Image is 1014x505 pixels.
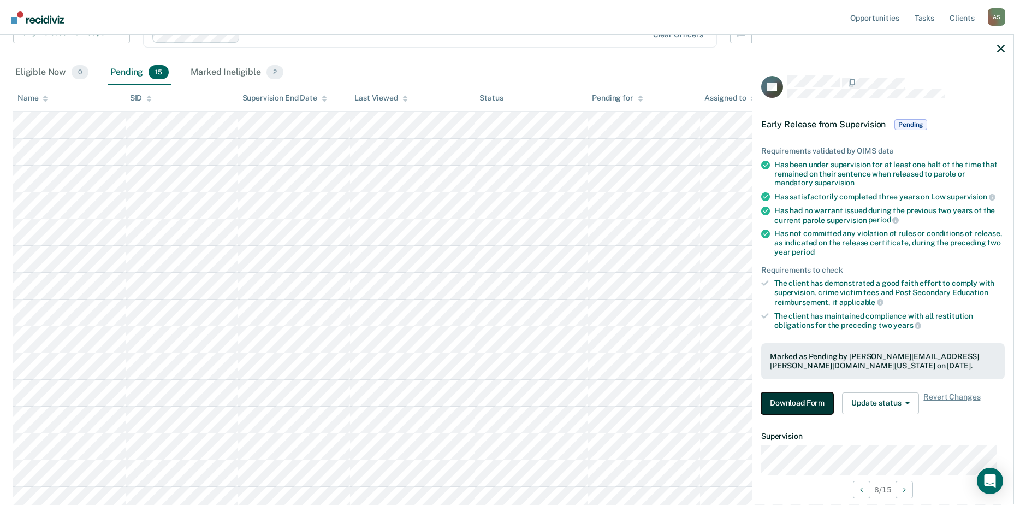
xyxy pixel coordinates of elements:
[761,146,1005,156] div: Requirements validated by OIMS data
[774,312,1005,330] div: The client has maintained compliance with all restitution obligations for the preceding two
[761,432,1005,441] dt: Supervision
[752,107,1013,142] div: Early Release from SupervisionPending
[130,93,152,103] div: SID
[13,61,91,85] div: Eligible Now
[853,481,870,498] button: Previous Opportunity
[977,468,1003,494] div: Open Intercom Messenger
[354,93,407,103] div: Last Viewed
[761,392,833,414] button: Download Form
[479,93,503,103] div: Status
[893,321,921,330] span: years
[761,119,886,130] span: Early Release from Supervision
[592,93,643,103] div: Pending for
[752,475,1013,504] div: 8 / 15
[11,11,64,24] img: Recidiviz
[774,229,1005,256] div: Has not committed any violation of rules or conditions of release, as indicated on the release ce...
[266,65,283,79] span: 2
[704,93,756,103] div: Assigned to
[72,65,88,79] span: 0
[896,481,913,498] button: Next Opportunity
[839,298,883,307] span: applicable
[761,392,838,414] a: Navigate to form link
[770,352,996,371] div: Marked as Pending by [PERSON_NAME][EMAIL_ADDRESS][PERSON_NAME][DOMAIN_NAME][US_STATE] on [DATE].
[894,119,927,130] span: Pending
[774,206,1005,225] div: Has had no warrant issued during the previous two years of the current parole supervision
[815,178,855,187] span: supervision
[988,8,1005,26] div: A S
[947,192,995,201] span: supervision
[17,93,48,103] div: Name
[108,61,171,85] div: Pending
[774,279,1005,307] div: The client has demonstrated a good faith effort to comply with supervision, crime victim fees and...
[242,93,327,103] div: Supervision End Date
[774,192,1005,202] div: Has satisfactorily completed three years on Low
[188,61,286,85] div: Marked Ineligible
[761,266,1005,275] div: Requirements to check
[923,392,980,414] span: Revert Changes
[842,392,919,414] button: Update status
[792,248,814,256] span: period
[774,160,1005,187] div: Has been under supervision for at least one half of the time that remained on their sentence when...
[149,65,169,79] span: 15
[988,8,1005,26] button: Profile dropdown button
[868,215,899,224] span: period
